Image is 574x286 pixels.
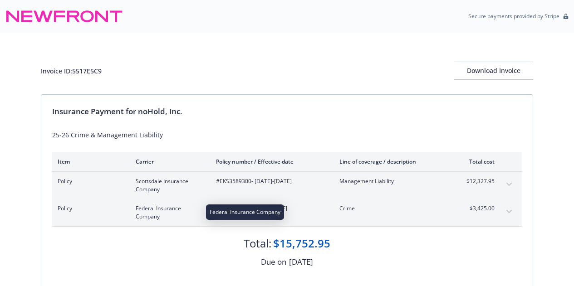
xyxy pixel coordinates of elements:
[273,236,330,251] div: $15,752.95
[52,199,522,226] div: PolicyFederal Insurance Company#8243-6448- [DATE]-[DATE]Crime$3,425.00expand content
[41,66,102,76] div: Invoice ID: 5517E5C9
[261,256,286,268] div: Due on
[461,177,495,185] span: $12,327.95
[461,158,495,165] div: Total cost
[454,62,533,80] button: Download Invoice
[339,177,446,185] span: Management Liability
[58,158,121,165] div: Item
[136,204,201,221] span: Federal Insurance Company
[52,106,522,117] div: Insurance Payment for noHold, Inc.
[52,172,522,199] div: PolicyScottsdale Insurance Company#EKS3589300- [DATE]-[DATE]Management Liability$12,327.95expand ...
[58,204,121,213] span: Policy
[468,12,559,20] p: Secure payments provided by Stripe
[502,204,516,219] button: expand content
[454,62,533,79] div: Download Invoice
[136,158,201,165] div: Carrier
[136,177,201,194] span: Scottsdale Insurance Company
[216,177,325,185] span: #EKS3589300 - [DATE]-[DATE]
[461,204,495,213] span: $3,425.00
[52,130,522,140] div: 25-26 Crime & Management Liability
[58,177,121,185] span: Policy
[339,204,446,213] span: Crime
[502,177,516,192] button: expand content
[244,236,271,251] div: Total:
[216,158,325,165] div: Policy number / Effective date
[289,256,313,268] div: [DATE]
[339,158,446,165] div: Line of coverage / description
